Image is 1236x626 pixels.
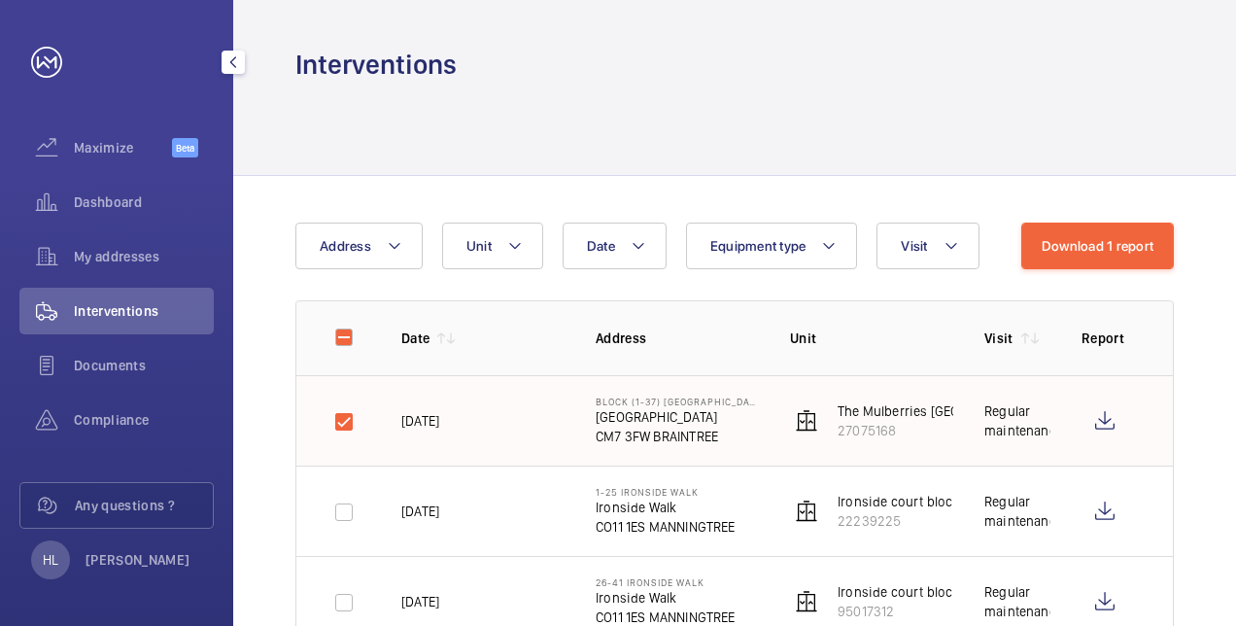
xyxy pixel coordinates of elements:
img: elevator.svg [795,409,818,433]
p: 26-41 Ironside Walk [596,576,736,588]
button: Download 1 report [1021,223,1174,269]
p: Unit [790,329,953,348]
p: 95017312 [838,602,997,621]
span: Dashboard [74,192,214,212]
button: Equipment type [686,223,858,269]
button: Unit [442,223,543,269]
p: Block (1-37) [GEOGRAPHIC_DATA] [596,396,759,407]
span: Visit [901,238,927,254]
p: Ironside court block 1-27 [838,492,988,511]
img: elevator.svg [795,590,818,613]
p: CM7 3FW BRAINTREE [596,427,759,446]
div: Regular maintenance [984,401,1050,440]
button: Date [563,223,667,269]
span: Equipment type [710,238,807,254]
p: [DATE] [401,411,439,431]
p: 27075168 [838,421,1052,440]
span: Compliance [74,410,214,430]
span: My addresses [74,247,214,266]
p: [GEOGRAPHIC_DATA] [596,407,759,427]
span: Interventions [74,301,214,321]
span: Maximize [74,138,172,157]
div: Regular maintenance [984,492,1050,531]
p: 1-25 Ironside Walk [596,486,736,498]
p: [PERSON_NAME] [86,550,190,570]
p: The Mulberries [GEOGRAPHIC_DATA] [838,401,1052,421]
span: Unit [466,238,492,254]
p: 22239225 [838,511,988,531]
span: Any questions ? [75,496,213,515]
h1: Interventions [295,47,457,83]
p: Address [596,329,759,348]
img: elevator.svg [795,500,818,523]
p: Ironside court block 26-41 [838,582,997,602]
p: Visit [984,329,1013,348]
p: [DATE] [401,592,439,611]
span: Address [320,238,371,254]
div: Regular maintenance [984,582,1050,621]
p: HL [43,550,58,570]
span: Beta [172,138,198,157]
button: Address [295,223,423,269]
p: Date [401,329,429,348]
p: Ironside Walk [596,498,736,517]
p: Report [1081,329,1134,348]
p: [DATE] [401,502,439,521]
button: Visit [876,223,978,269]
span: Date [587,238,615,254]
span: Documents [74,356,214,375]
p: CO11 1ES MANNINGTREE [596,517,736,537]
p: Ironside Walk [596,588,736,608]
